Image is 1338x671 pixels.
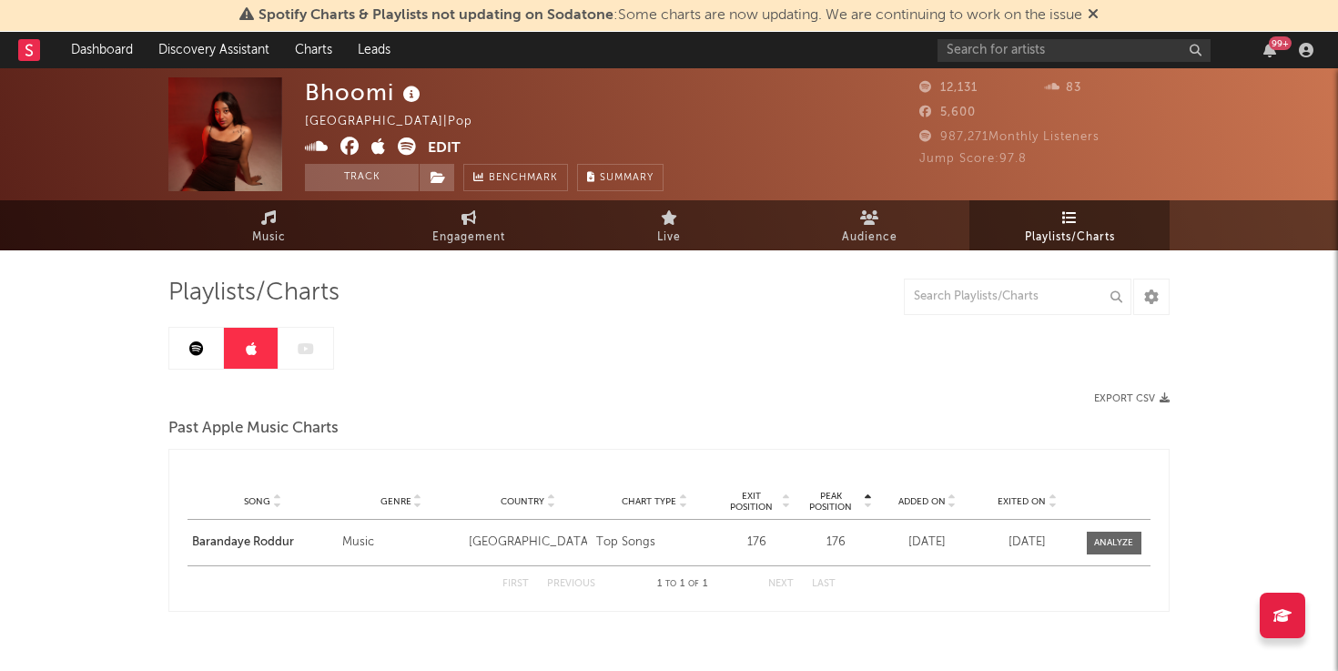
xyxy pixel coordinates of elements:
[998,496,1046,507] span: Exited On
[982,534,1073,552] div: [DATE]
[800,534,873,552] div: 176
[428,137,461,160] button: Edit
[345,32,403,68] a: Leads
[502,579,529,589] button: First
[919,107,976,118] span: 5,600
[769,200,969,250] a: Audience
[342,534,460,552] div: Music
[305,111,493,133] div: [GEOGRAPHIC_DATA] | Pop
[1045,82,1081,94] span: 83
[469,534,586,552] div: [GEOGRAPHIC_DATA]
[258,8,1082,23] span: : Some charts are now updating. We are continuing to work on the issue
[547,579,595,589] button: Previous
[1094,393,1170,404] button: Export CSV
[258,8,613,23] span: Spotify Charts & Playlists not updating on Sodatone
[168,418,339,440] span: Past Apple Music Charts
[1263,43,1276,57] button: 99+
[252,227,286,249] span: Music
[58,32,146,68] a: Dashboard
[192,534,333,552] a: Barandaye Roddur
[168,282,340,304] span: Playlists/Charts
[632,574,732,595] div: 1 1 1
[1269,36,1292,50] div: 99 +
[380,496,411,507] span: Genre
[800,491,862,513] span: Peak Position
[569,200,769,250] a: Live
[1088,8,1099,23] span: Dismiss
[904,279,1131,315] input: Search Playlists/Charts
[432,227,505,249] span: Engagement
[622,496,676,507] span: Chart Type
[919,131,1100,143] span: 987,271 Monthly Listeners
[305,164,419,191] button: Track
[842,227,897,249] span: Audience
[489,168,558,189] span: Benchmark
[969,200,1170,250] a: Playlists/Charts
[369,200,569,250] a: Engagement
[723,491,780,513] span: Exit Position
[768,579,794,589] button: Next
[596,534,714,552] div: Top Songs
[282,32,345,68] a: Charts
[938,39,1211,62] input: Search for artists
[146,32,282,68] a: Discovery Assistant
[305,77,425,107] div: Bhoomi
[501,496,544,507] span: Country
[244,496,270,507] span: Song
[882,534,973,552] div: [DATE]
[1025,227,1115,249] span: Playlists/Charts
[168,200,369,250] a: Music
[723,534,791,552] div: 176
[812,579,836,589] button: Last
[898,496,946,507] span: Added On
[688,580,699,588] span: of
[919,153,1027,165] span: Jump Score: 97.8
[657,227,681,249] span: Live
[463,164,568,191] a: Benchmark
[577,164,664,191] button: Summary
[600,173,654,183] span: Summary
[665,580,676,588] span: to
[919,82,978,94] span: 12,131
